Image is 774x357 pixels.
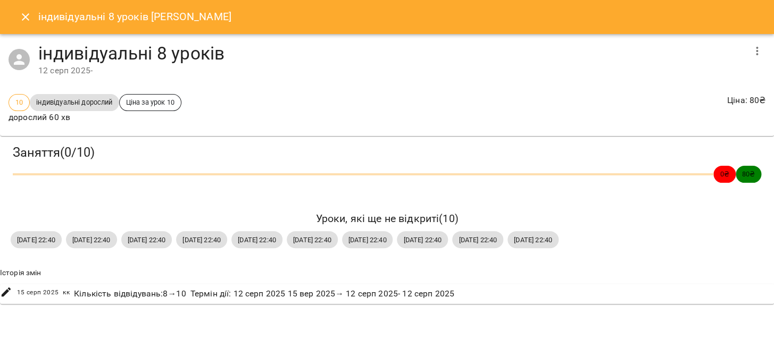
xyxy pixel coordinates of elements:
h3: Заняття ( 0 / 10 ) [13,144,761,161]
h4: індивідуальні 8 уроків [38,42,744,64]
p: дорослий 60 хв [9,111,181,124]
div: 12 серп 2025 - [38,64,744,77]
span: [DATE] 22:40 [176,235,227,245]
h6: індивідуальні 8 уроків [PERSON_NAME] [38,8,231,25]
div: Термін дії : 12 серп 2025 15 вер 2025 → 12 серп 2025 - 12 серп 2025 [188,285,456,302]
span: 0 ₴ [713,169,735,179]
span: 15 серп 2025 [17,287,59,298]
span: [DATE] 22:40 [287,235,338,245]
span: [DATE] 22:40 [11,235,62,245]
span: [DATE] 22:40 [121,235,172,245]
span: 80 ₴ [736,169,761,179]
button: Close [13,4,38,30]
span: індивідуальні дорослий [30,97,119,107]
span: [DATE] 22:40 [342,235,393,245]
span: [DATE] 22:40 [231,235,282,245]
span: 10 [9,97,29,107]
p: Ціна : 80 ₴ [727,94,765,107]
span: кк [63,287,70,298]
span: [DATE] 22:40 [507,235,559,245]
span: [DATE] 22:40 [397,235,448,245]
span: [DATE] 22:40 [66,235,117,245]
h6: Уроки, які ще не відкриті ( 10 ) [11,210,763,227]
div: Кількість відвідувань : 8 → 10 [72,285,188,302]
span: Ціна за урок 10 [120,97,181,107]
span: [DATE] 22:40 [452,235,503,245]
